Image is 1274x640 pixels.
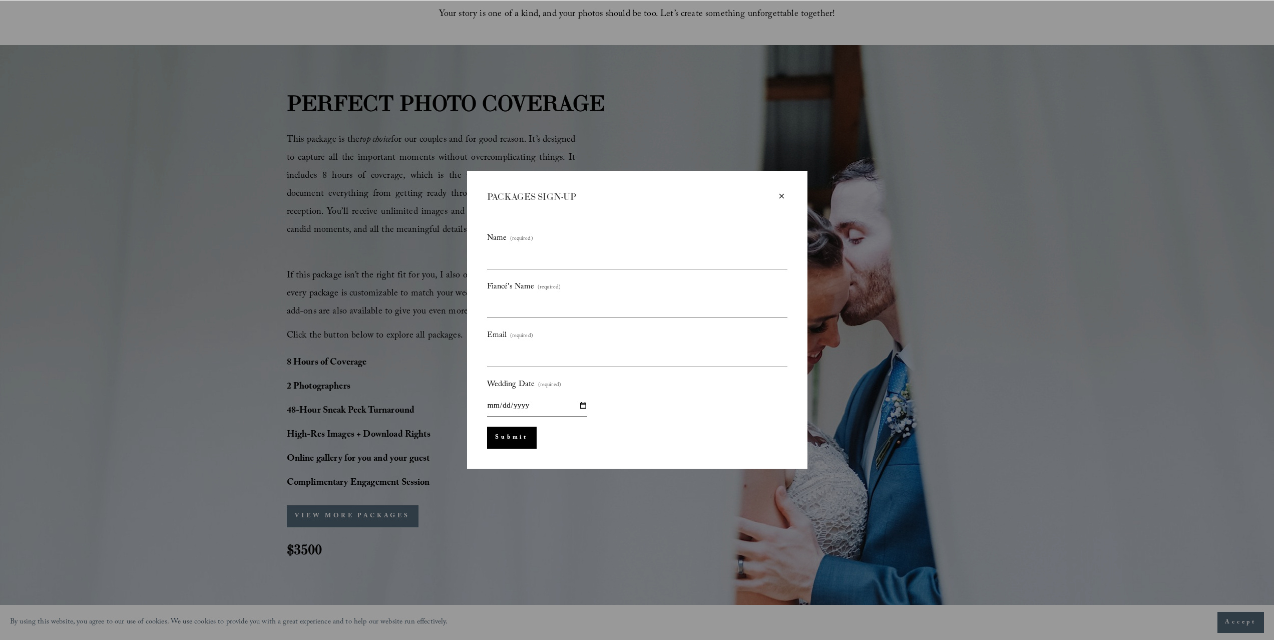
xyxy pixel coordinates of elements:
span: (required) [510,234,533,245]
span: (required) [510,331,533,342]
span: Fiancé's Name [487,279,535,295]
button: Submit [487,427,537,449]
div: Close [776,191,787,202]
span: Email [487,328,507,344]
div: PACKAGES SIGN-UP [487,191,776,203]
span: (required) [538,282,561,293]
span: Name [487,231,507,246]
span: (required) [538,380,561,391]
span: Wedding Date [487,377,535,393]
